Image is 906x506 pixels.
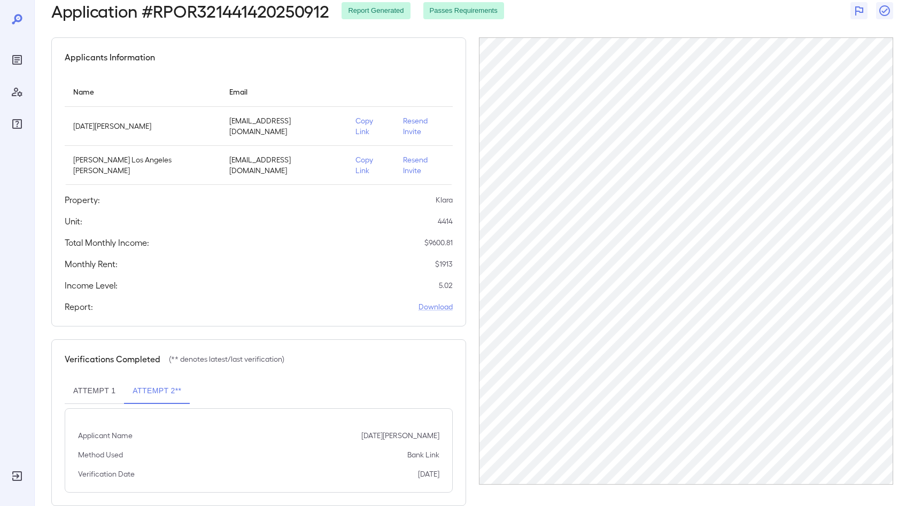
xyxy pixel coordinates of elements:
p: Resend Invite [403,154,444,176]
div: Reports [9,51,26,68]
p: [DATE] [418,469,439,479]
p: [DATE][PERSON_NAME] [361,430,439,441]
span: Report Generated [342,6,410,16]
h5: Verifications Completed [65,353,160,365]
p: Copy Link [355,154,386,176]
table: simple table [65,76,453,185]
p: Method Used [78,449,123,460]
span: Passes Requirements [423,6,504,16]
button: Attempt 2** [124,378,190,404]
th: Email [221,76,347,107]
h5: Total Monthly Income: [65,236,149,249]
button: Attempt 1 [65,378,124,404]
p: (** denotes latest/last verification) [169,354,284,364]
p: $ 9600.81 [424,237,453,248]
h5: Applicants Information [65,51,155,64]
div: Manage Users [9,83,26,100]
p: [PERSON_NAME] Los Angeles [PERSON_NAME] [73,154,212,176]
div: FAQ [9,115,26,133]
h5: Property: [65,193,100,206]
p: Verification Date [78,469,135,479]
h5: Unit: [65,215,82,228]
p: $ 1913 [435,259,453,269]
h5: Monthly Rent: [65,258,118,270]
h5: Income Level: [65,279,118,292]
p: [EMAIL_ADDRESS][DOMAIN_NAME] [229,115,338,137]
p: Bank Link [407,449,439,460]
p: 5.02 [439,280,453,291]
p: 4414 [438,216,453,227]
p: [DATE][PERSON_NAME] [73,121,212,131]
p: Copy Link [355,115,386,137]
a: Download [419,301,453,312]
div: Log Out [9,468,26,485]
th: Name [65,76,221,107]
p: Resend Invite [403,115,444,137]
h5: Report: [65,300,93,313]
button: Flag Report [850,2,868,19]
button: Close Report [876,2,893,19]
h2: Application # RPOR321441420250912 [51,1,329,20]
p: Applicant Name [78,430,133,441]
p: Klara [436,194,453,205]
p: [EMAIL_ADDRESS][DOMAIN_NAME] [229,154,338,176]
